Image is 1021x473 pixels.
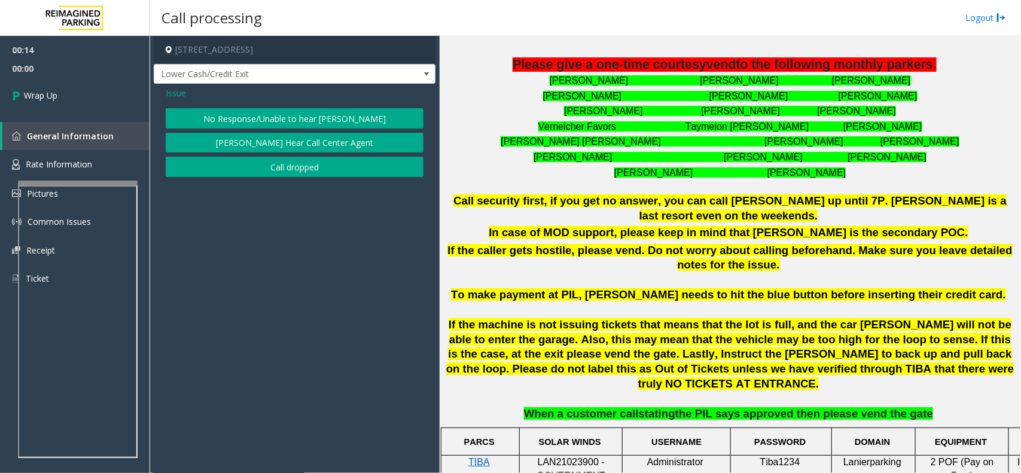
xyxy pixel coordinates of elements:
img: 'icon' [12,217,22,227]
span: Call security first, if you get no answer, you can call [PERSON_NAME] up until 7P. [PERSON_NAME] ... [453,194,1007,222]
span: When a customer call [524,407,639,420]
span: To make payment at PIL, [PERSON_NAME] needs to hit the blue button before inserting their credit ... [451,288,1006,301]
span: Issue [166,87,186,99]
img: 'icon' [12,273,20,284]
span: SOLAR WINDS [539,437,601,447]
button: [PERSON_NAME] Hear Call Center Agent [166,133,423,153]
a: TIBA [468,457,490,467]
span: Tiba1234 [760,457,800,467]
button: No Response/Unable to hear [PERSON_NAME] [166,108,423,129]
span: PASSWORD [754,437,806,447]
span: to the following monthly parkers. [736,57,937,72]
font: Verneicher Favors Taymeion [PERSON_NAME] [PERSON_NAME] [538,121,922,132]
span: If the machine is not issuing tickets that means that the lot is full, and the car [PERSON_NAME] ... [446,318,1014,390]
span: stating [639,407,675,420]
img: 'icon' [12,190,21,197]
span: Wrap Up [24,89,57,102]
span: Lower Cash/Credit Exit [154,65,379,84]
b: In case of MOD support, please keep in mind that [PERSON_NAME] is the secondary POC. [489,226,968,239]
font: [PERSON_NAME] [PERSON_NAME] [PERSON_NAME] [534,152,926,162]
span: the PIL says approved then please vend the gate [675,407,933,420]
h3: Call processing [156,3,268,32]
span: vend [706,57,736,72]
span: Please give a one-time courtesy [513,57,706,72]
a: Logout [965,11,1006,24]
span: USERNAME [651,437,702,447]
img: 'icon' [12,246,20,254]
font: [PERSON_NAME] [PERSON_NAME] [PERSON_NAME] [550,75,911,86]
span: PARCS [464,437,495,447]
button: Call dropped [166,157,423,177]
span: DOMAIN [855,437,890,447]
font: [PERSON_NAME] [PERSON_NAME] [614,167,846,178]
span: General Information [27,130,114,142]
span: Rate Information [26,158,92,170]
font: [PERSON_NAME] [PERSON_NAME] [PERSON_NAME] [PERSON_NAME] [501,136,959,147]
span: Administrator [647,457,703,467]
span: Lanierparking [843,457,901,467]
img: 'icon' [12,159,20,170]
font: [PERSON_NAME] [PERSON_NAME] [PERSON_NAME] [543,91,918,101]
span: EQUIPMENT [935,437,987,447]
a: General Information [2,122,150,150]
span: If the caller gets hostile, please vend. Do not worry about calling beforehand. Make sure you lea... [447,244,1012,271]
h4: [STREET_ADDRESS] [154,36,435,64]
img: 'icon' [12,132,21,141]
font: [PERSON_NAME] [PERSON_NAME] [PERSON_NAME] [564,106,896,116]
img: logout [996,11,1006,24]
